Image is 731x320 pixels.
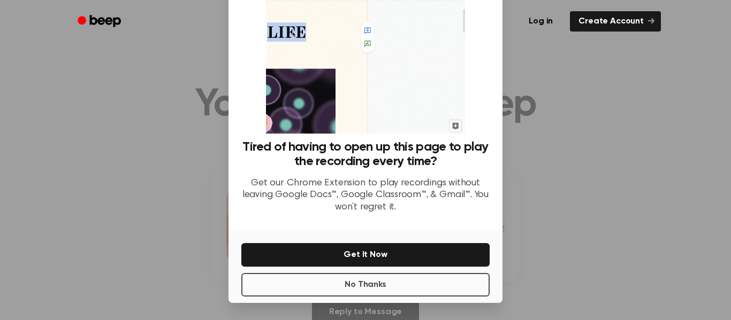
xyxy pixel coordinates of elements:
[70,11,131,32] a: Beep
[241,140,490,169] h3: Tired of having to open up this page to play the recording every time?
[241,273,490,296] button: No Thanks
[241,177,490,214] p: Get our Chrome Extension to play recordings without leaving Google Docs™, Google Classroom™, & Gm...
[241,243,490,267] button: Get It Now
[570,11,661,32] a: Create Account
[518,9,564,34] a: Log in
